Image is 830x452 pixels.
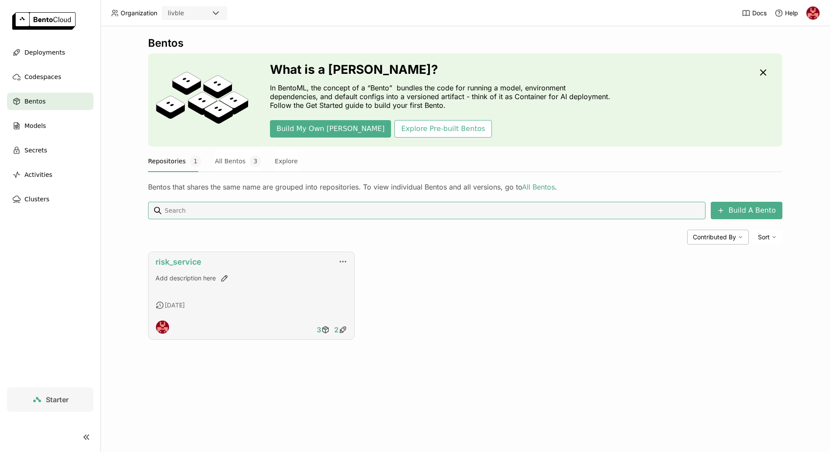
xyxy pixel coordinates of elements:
span: Bentos [24,96,45,107]
span: Secrets [24,145,47,155]
a: Starter [7,387,93,412]
span: Organization [121,9,157,17]
span: Starter [46,395,69,404]
span: Codespaces [24,72,61,82]
a: Bentos [7,93,93,110]
a: Docs [742,9,767,17]
div: livble [168,9,184,17]
a: Secrets [7,141,93,159]
span: Models [24,121,46,131]
a: Deployments [7,44,93,61]
img: logo [12,12,76,30]
span: Docs [752,9,767,17]
a: Activities [7,166,93,183]
span: Clusters [24,194,49,204]
a: Codespaces [7,68,93,86]
span: Activities [24,169,52,180]
span: Help [785,9,798,17]
div: Help [775,9,798,17]
img: Uri Vinetz [806,7,820,20]
a: Models [7,117,93,135]
input: Selected livble. [185,9,186,18]
span: Deployments [24,47,65,58]
a: Clusters [7,190,93,208]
